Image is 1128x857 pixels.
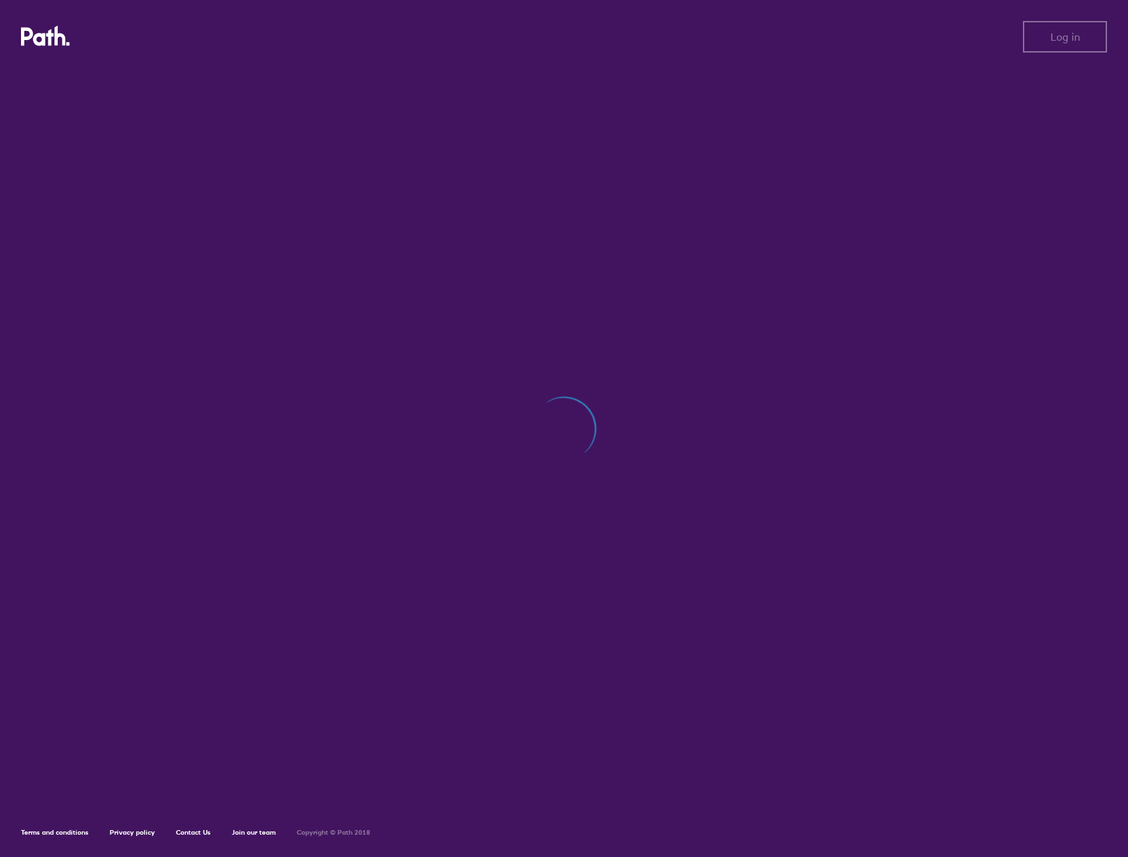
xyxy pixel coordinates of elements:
[1051,31,1080,43] span: Log in
[21,828,89,837] a: Terms and conditions
[1023,21,1107,53] button: Log in
[297,829,370,837] h6: Copyright © Path 2018
[232,828,276,837] a: Join our team
[176,828,211,837] a: Contact Us
[110,828,155,837] a: Privacy policy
